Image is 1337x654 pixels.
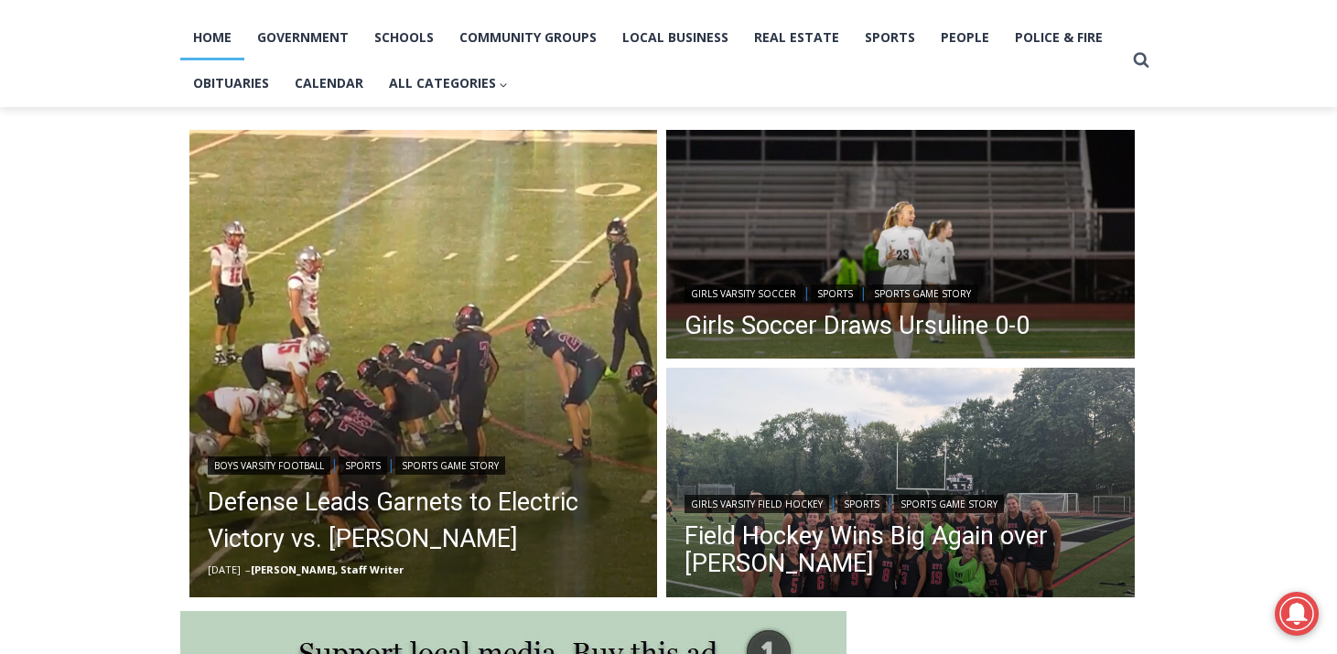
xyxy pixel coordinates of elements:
[189,130,658,598] img: (PHOTO: The Rye Football team in victory formation as they defeat Somers 17-7 on September 12, 20...
[1125,44,1158,77] button: View Search Form
[180,15,244,60] a: Home
[1,184,184,228] a: Open Tues. - Sun. [PHONE_NUMBER]
[361,15,447,60] a: Schools
[1,182,274,228] a: [PERSON_NAME] Read Sanctuary Fall Fest: [DATE]
[666,130,1135,364] a: Read More Girls Soccer Draws Ursuline 0-0
[685,495,829,513] a: Girls Varsity Field Hockey
[479,182,848,223] span: Intern @ [DOMAIN_NAME]
[666,368,1135,602] a: Read More Field Hockey Wins Big Again over Harrison
[666,130,1135,364] img: (PHOTO: Rye Girls Soccer's Clare Nemsick (#23) from September 11, 2025. Contributed.)
[244,15,361,60] a: Government
[282,60,376,106] a: Calendar
[1002,15,1116,60] a: Police & Fire
[208,563,241,576] time: [DATE]
[15,184,243,226] h4: [PERSON_NAME] Read Sanctuary Fall Fest: [DATE]
[180,60,282,106] a: Obituaries
[395,456,505,475] a: Sports Game Story
[685,522,1116,577] a: Field Hockey Wins Big Again over [PERSON_NAME]
[741,15,852,60] a: Real Estate
[208,484,640,557] a: Defense Leads Garnets to Electric Victory vs. [PERSON_NAME]
[180,15,1125,107] nav: Primary Navigation
[852,15,928,60] a: Sports
[462,1,865,177] div: "[PERSON_NAME] and I covered the [DATE] Parade, which was a really eye opening experience as I ha...
[447,15,609,60] a: Community Groups
[1,1,182,182] img: s_800_29ca6ca9-f6cc-433c-a631-14f6620ca39b.jpeg
[208,456,330,475] a: Boys Varsity Football
[685,284,803,303] a: Girls Varsity Soccer
[666,368,1135,602] img: (PHOTO: The 2025 Rye Varsity Field Hockey team after their win vs Ursuline on Friday, September 5...
[5,188,179,258] span: Open Tues. - Sun. [PHONE_NUMBER]
[205,155,210,173] div: /
[192,155,200,173] div: 1
[609,15,741,60] a: Local Business
[868,284,977,303] a: Sports Game Story
[685,491,1116,513] div: | |
[192,54,264,150] div: Co-sponsored by Westchester County Parks
[245,563,251,576] span: –
[440,177,887,228] a: Intern @ [DOMAIN_NAME]
[189,130,658,598] a: Read More Defense Leads Garnets to Electric Victory vs. Somers
[376,60,522,106] button: Child menu of All Categories
[214,155,222,173] div: 6
[811,284,859,303] a: Sports
[928,15,1002,60] a: People
[894,495,1004,513] a: Sports Game Story
[208,453,640,475] div: | |
[837,495,886,513] a: Sports
[685,312,1030,339] a: Girls Soccer Draws Ursuline 0-0
[189,114,269,219] div: "the precise, almost orchestrated movements of cutting and assembling sushi and [PERSON_NAME] mak...
[339,456,387,475] a: Sports
[685,281,1030,303] div: | |
[251,563,404,576] a: [PERSON_NAME], Staff Writer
